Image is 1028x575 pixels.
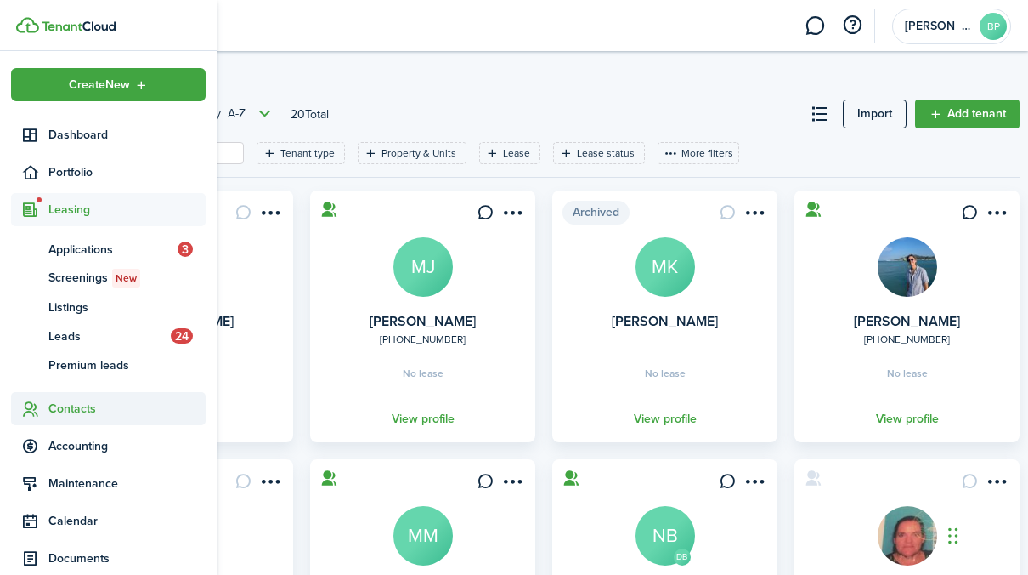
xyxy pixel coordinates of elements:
[943,493,1028,575] iframe: Chat Widget
[11,118,206,151] a: Dashboard
[380,332,466,347] a: [PHONE_NUMBER]
[838,11,867,40] button: Open resource center
[498,204,525,227] button: Open menu
[878,237,937,297] img: Melissa Murphy
[291,105,329,123] header-page-total: 20 Total
[550,396,780,442] a: View profile
[393,237,453,297] a: MJ
[256,204,283,227] button: Open menu
[228,105,246,122] span: A-Z
[503,145,530,161] filter-tag-label: Lease
[393,506,453,566] a: MM
[370,311,476,331] a: [PERSON_NAME]
[358,142,466,164] filter-tag: Open filter
[69,79,130,91] span: Create New
[11,322,206,350] a: Leads24
[183,104,275,124] button: Open menu
[948,510,958,561] div: Drag
[612,311,718,331] a: [PERSON_NAME]
[982,473,1009,496] button: Open menu
[48,327,171,345] span: Leads
[178,242,193,257] span: 3
[48,163,206,181] span: Portfolio
[887,368,928,379] span: No lease
[48,549,206,567] span: Documents
[403,368,443,379] span: No lease
[740,473,767,496] button: Open menu
[48,241,178,259] span: Applications
[635,506,695,566] a: NB
[16,17,39,33] img: TenantCloud
[562,201,630,225] span: Archived
[479,142,540,164] filter-tag: Open filter
[635,237,695,297] a: MK
[48,126,206,144] span: Dashboard
[982,204,1009,227] button: Open menu
[577,145,635,161] filter-tag-label: Lease status
[11,68,206,101] button: Open menu
[42,21,116,31] img: TenantCloud
[48,269,206,287] span: Screenings
[658,142,739,164] button: More filters
[48,356,206,374] span: Premium leads
[843,100,907,128] a: Import
[878,506,937,566] img: Rebecca Lemons
[740,204,767,227] button: Open menu
[11,264,206,293] a: ScreeningsNew
[48,400,206,418] span: Contacts
[905,20,973,32] span: BJ Prado Management
[48,299,206,316] span: Listings
[183,104,275,124] button: Sort byA-Z
[48,512,206,530] span: Calendar
[799,4,831,48] a: Messaging
[48,201,206,219] span: Leasing
[553,142,645,164] filter-tag: Open filter
[864,332,950,347] a: [PHONE_NUMBER]
[915,100,1020,128] a: Add tenant
[980,13,1007,40] avatar-text: BP
[256,473,283,496] button: Open menu
[48,437,206,455] span: Accounting
[11,235,206,264] a: Applications3
[792,396,1022,442] a: View profile
[171,328,193,344] span: 24
[11,293,206,322] a: Listings
[645,368,686,379] span: No lease
[280,145,335,161] filter-tag-label: Tenant type
[308,396,538,442] a: View profile
[498,473,525,496] button: Open menu
[48,475,206,492] span: Maintenance
[11,350,206,379] a: Premium leads
[116,270,137,286] span: New
[381,145,456,161] filter-tag-label: Property & Units
[674,549,691,566] avatar-text: DB
[854,311,960,331] a: [PERSON_NAME]
[257,142,345,164] filter-tag: Open filter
